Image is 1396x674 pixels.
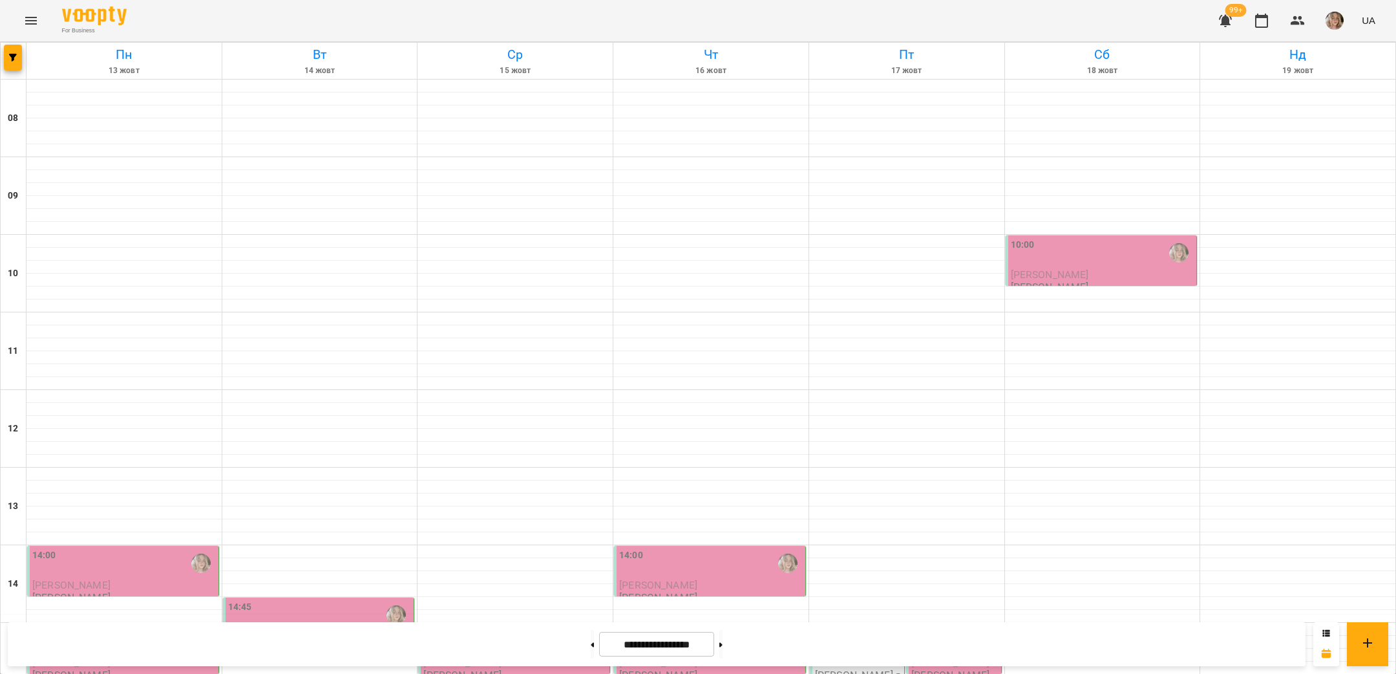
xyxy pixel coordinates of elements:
[32,592,111,603] p: [PERSON_NAME]
[778,554,798,573] img: Ірина Кінах
[419,65,611,77] h6: 15 жовт
[1202,65,1393,77] h6: 19 жовт
[191,554,211,573] img: Ірина Кінах
[8,499,18,514] h6: 13
[615,65,807,77] h6: 16 жовт
[8,189,18,203] h6: 09
[1202,45,1393,65] h6: Нд
[1326,12,1344,30] img: 96e0e92443e67f284b11d2ea48a6c5b1.jpg
[32,579,111,591] span: [PERSON_NAME]
[1011,281,1089,292] p: [PERSON_NAME]
[811,65,1002,77] h6: 17 жовт
[619,579,697,591] span: [PERSON_NAME]
[1007,65,1198,77] h6: 18 жовт
[619,549,643,563] label: 14:00
[1225,4,1247,17] span: 99+
[16,5,47,36] button: Menu
[1007,45,1198,65] h6: Сб
[8,422,18,436] h6: 12
[1362,14,1375,27] span: UA
[224,45,416,65] h6: Вт
[1011,238,1035,252] label: 10:00
[419,45,611,65] h6: Ср
[8,111,18,125] h6: 08
[1169,243,1189,263] img: Ірина Кінах
[8,344,18,358] h6: 11
[224,65,416,77] h6: 14 жовт
[228,600,252,614] label: 14:45
[615,45,807,65] h6: Чт
[62,27,127,35] span: For Business
[619,592,697,603] p: [PERSON_NAME]
[28,65,220,77] h6: 13 жовт
[8,266,18,281] h6: 10
[1357,8,1380,32] button: UA
[811,45,1002,65] h6: Пт
[386,605,406,625] img: Ірина Кінах
[1011,268,1089,281] span: [PERSON_NAME]
[32,549,56,563] label: 14:00
[8,577,18,591] h6: 14
[28,45,220,65] h6: Пн
[62,6,127,25] img: Voopty Logo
